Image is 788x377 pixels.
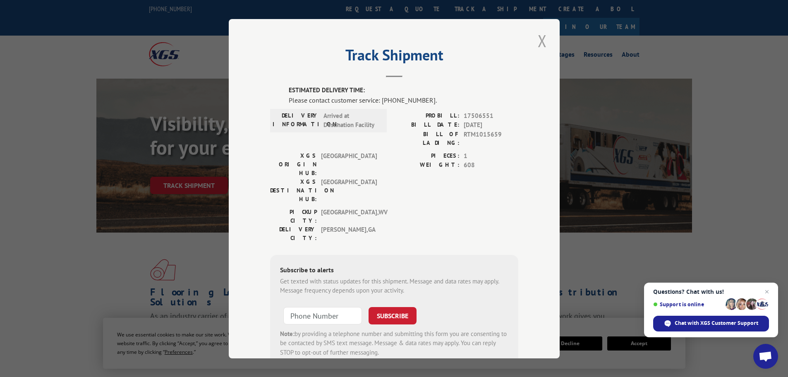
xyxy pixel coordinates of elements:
label: BILL OF LADING: [394,130,460,147]
span: Support is online [653,301,723,307]
button: SUBSCRIBE [369,307,417,324]
label: PIECES: [394,151,460,161]
label: XGS DESTINATION HUB: [270,177,317,203]
strong: Note: [280,329,295,337]
span: 1 [464,151,518,161]
span: [GEOGRAPHIC_DATA] , WV [321,207,377,225]
label: ESTIMATED DELIVERY TIME: [289,86,518,95]
h2: Track Shipment [270,49,518,65]
label: PROBILL: [394,111,460,120]
div: Subscribe to alerts [280,264,508,276]
span: 17506551 [464,111,518,120]
label: DELIVERY CITY: [270,225,317,242]
span: Arrived at Destination Facility [323,111,379,130]
input: Phone Number [283,307,362,324]
span: [PERSON_NAME] , GA [321,225,377,242]
span: Questions? Chat with us! [653,288,769,295]
span: Chat with XGS Customer Support [675,319,758,327]
div: by providing a telephone number and submitting this form you are consenting to be contacted by SM... [280,329,508,357]
span: RTM1015659 [464,130,518,147]
div: Get texted with status updates for this shipment. Message and data rates may apply. Message frequ... [280,276,508,295]
span: [GEOGRAPHIC_DATA] [321,151,377,177]
label: PICKUP CITY: [270,207,317,225]
label: XGS ORIGIN HUB: [270,151,317,177]
label: BILL DATE: [394,120,460,130]
span: Chat with XGS Customer Support [653,316,769,331]
button: Close modal [535,29,549,52]
span: [GEOGRAPHIC_DATA] [321,177,377,203]
label: WEIGHT: [394,161,460,170]
a: Open chat [753,344,778,369]
label: DELIVERY INFORMATION: [273,111,319,130]
span: 608 [464,161,518,170]
div: Please contact customer service: [PHONE_NUMBER]. [289,95,518,105]
span: [DATE] [464,120,518,130]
